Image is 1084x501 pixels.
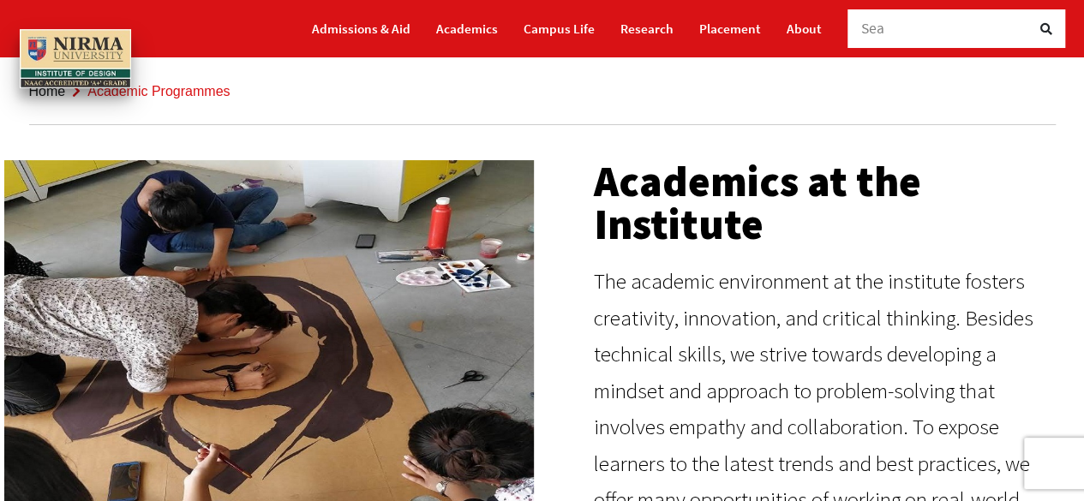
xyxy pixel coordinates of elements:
[787,14,822,44] a: About
[29,84,66,98] a: Home
[312,14,410,44] a: Admissions & Aid
[620,14,674,44] a: Research
[861,19,885,38] span: Sea
[20,29,131,88] img: main_logo
[29,58,1056,125] nav: breadcrumb
[436,14,498,44] a: Academics
[524,14,595,44] a: Campus Life
[594,160,1068,246] h2: Academics at the Institute
[87,84,230,98] span: Academic Programmes
[699,14,761,44] a: Placement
